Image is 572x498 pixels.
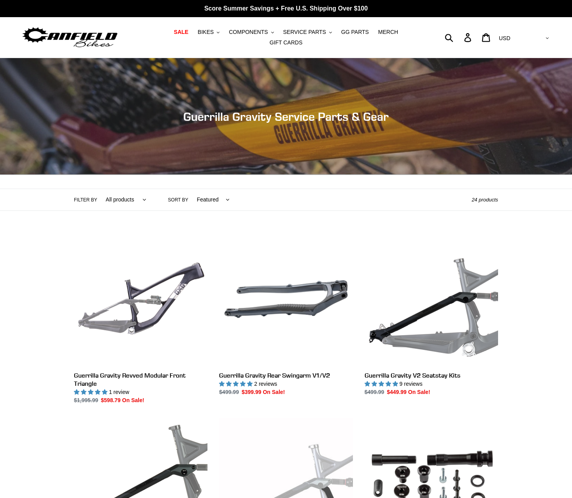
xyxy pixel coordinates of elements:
span: COMPONENTS [229,29,268,35]
a: GG PARTS [337,27,373,37]
label: Sort by [168,196,188,203]
button: COMPONENTS [225,27,277,37]
span: 24 products [472,197,498,203]
span: SERVICE PARTS [283,29,326,35]
a: MERCH [374,27,402,37]
span: Guerrilla Gravity Service Parts & Gear [183,109,389,124]
span: GIFT CARDS [270,39,303,46]
span: SALE [174,29,188,35]
a: GIFT CARDS [266,37,307,48]
a: SALE [170,27,192,37]
button: SERVICE PARTS [279,27,335,37]
span: MERCH [378,29,398,35]
span: GG PARTS [341,29,369,35]
input: Search [449,29,469,46]
label: Filter by [74,196,97,203]
img: Canfield Bikes [21,25,119,50]
button: BIKES [194,27,223,37]
span: BIKES [198,29,214,35]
